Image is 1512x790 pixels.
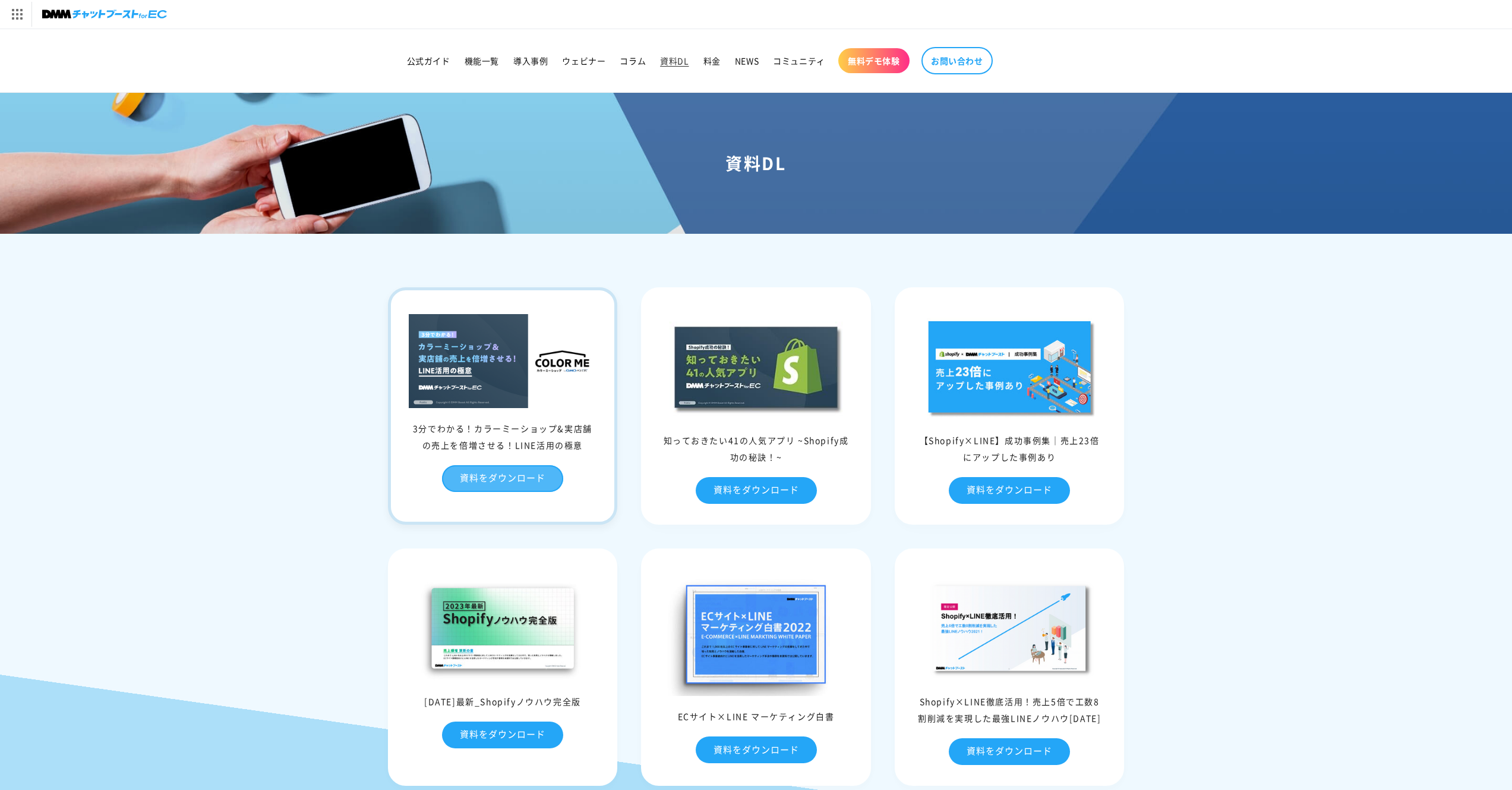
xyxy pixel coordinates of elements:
[696,48,728,73] a: 料金
[696,736,817,763] a: 資料をダウンロード
[555,48,613,73] a: ウェビナー
[465,55,499,66] span: 機能一覧
[457,48,506,73] a: 機能一覧
[644,432,868,465] div: 知っておきたい41の人気アプリ ~Shopify成功の秘訣！~
[407,55,450,66] span: 公式ガイド
[644,708,868,725] div: ECサイト×LINE マーケティング白書
[898,693,1122,726] div: Shopify×LINE徹底活用！売上5倍で工数8割削減を実現した最強LINEノウハウ[DATE]
[506,48,555,73] a: 導入事例
[931,55,983,66] span: お問い合わせ
[735,55,759,66] span: NEWS
[703,55,721,66] span: 料金
[766,48,832,73] a: コミュニティ
[442,465,563,492] a: 資料をダウンロード
[660,55,689,66] span: 資料DL
[562,55,605,66] span: ウェビナー
[391,420,615,453] div: 3分でわかる！カラーミーショップ&実店舗の売上を倍増させる！LINE活用の極意
[949,477,1070,504] a: 資料をダウンロード
[728,48,766,73] a: NEWS
[921,47,993,74] a: お問い合わせ
[838,48,910,73] a: 無料デモ体験
[14,152,1498,174] h1: 資料DL
[2,2,31,27] img: サービス
[42,6,167,23] img: チャットブーストforEC
[442,722,563,748] a: 資料をダウンロード
[949,738,1070,765] a: 資料をダウンロード
[653,48,696,73] a: 資料DL
[898,432,1122,465] div: 【Shopify×LINE】成功事例集｜売上23倍にアップした事例あり
[613,48,653,73] a: コラム
[391,693,615,710] div: [DATE]最新_Shopifyノウハウ完全版
[848,55,900,66] span: 無料デモ体験
[696,477,817,504] a: 資料をダウンロード
[400,48,457,73] a: 公式ガイド
[773,55,825,66] span: コミュニティ
[513,55,548,66] span: 導入事例
[620,55,646,66] span: コラム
